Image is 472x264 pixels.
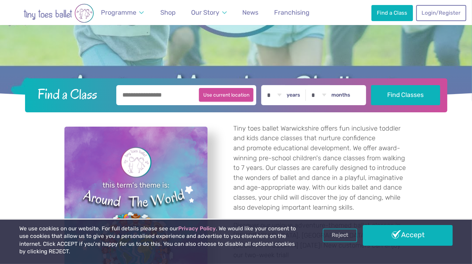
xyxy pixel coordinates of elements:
[101,9,136,16] span: Programme
[363,225,453,246] a: Accept
[371,5,413,21] a: Find a Class
[98,5,147,21] a: Programme
[331,92,350,98] label: months
[287,92,300,98] label: years
[271,5,313,21] a: Franchising
[9,4,109,23] img: tiny toes ballet
[242,9,258,16] span: News
[239,5,262,21] a: News
[191,9,219,16] span: Our Story
[160,9,176,16] span: Shop
[199,88,254,102] button: Use current location
[274,9,310,16] span: Franchising
[188,5,230,21] a: Our Story
[416,5,466,21] a: Login/Register
[371,85,440,105] button: Find Classes
[178,225,216,232] a: Privacy Policy
[32,85,111,103] h2: Find a Class
[234,124,408,212] p: Tiny toes ballet Warwickshire offers fun inclusive toddler and kids dance classes that nurture co...
[323,229,357,242] a: Reject
[157,5,179,21] a: Shop
[19,225,301,256] p: We use cookies on our website. For full details please see our . We would like your consent to us...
